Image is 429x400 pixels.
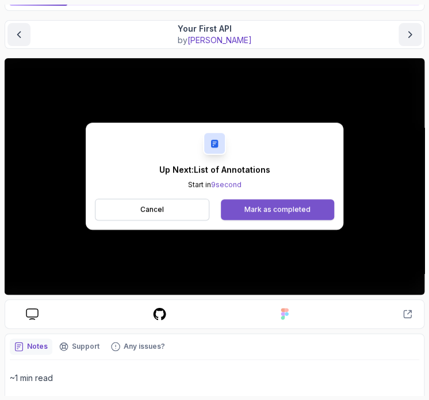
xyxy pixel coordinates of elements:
[399,23,422,46] button: next content
[95,199,209,220] button: Cancel
[124,342,165,351] p: Any issues?
[72,342,99,351] p: Support
[140,205,164,214] p: Cancel
[159,164,270,176] p: Up Next: List of Annotations
[7,23,30,46] button: previous content
[106,338,170,355] button: Feedback button
[221,199,334,220] button: Mark as completed
[178,35,252,46] p: by
[10,338,52,355] button: notes button
[17,308,48,320] a: course slides
[27,342,48,351] p: Notes
[178,23,252,35] p: Your First API
[55,338,104,355] button: Support button
[244,205,311,214] div: Mark as completed
[143,307,176,321] a: course repo
[187,35,252,45] span: [PERSON_NAME]
[10,371,419,385] p: ~1 min read
[5,58,424,295] iframe: 1 - Your First API
[211,180,242,189] span: 9 second
[159,180,270,189] p: Start in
